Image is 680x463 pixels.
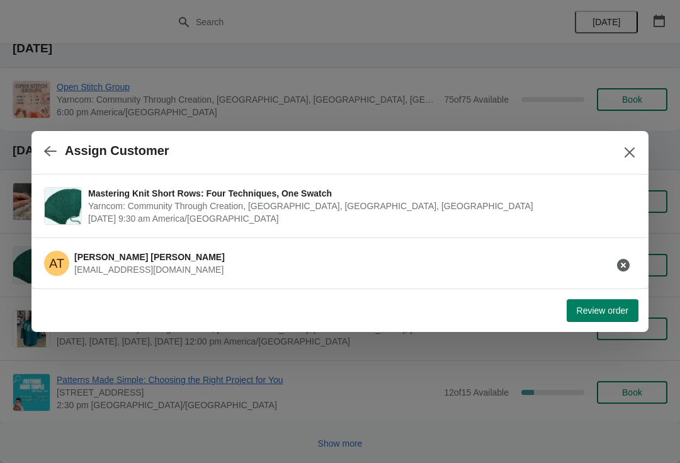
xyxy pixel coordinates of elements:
[88,200,630,212] span: Yarncom: Community Through Creation, [GEOGRAPHIC_DATA], [GEOGRAPHIC_DATA], [GEOGRAPHIC_DATA]
[74,252,225,262] span: [PERSON_NAME] [PERSON_NAME]
[65,144,169,158] h2: Assign Customer
[618,141,641,164] button: Close
[88,187,630,200] span: Mastering Knit Short Rows: Four Techniques, One Swatch
[49,256,64,270] text: AT
[74,265,224,275] span: [EMAIL_ADDRESS][DOMAIN_NAME]
[45,188,81,224] img: Mastering Knit Short Rows: Four Techniques, One Swatch | Yarncom: Community Through Creation, Oli...
[577,306,628,316] span: Review order
[88,212,630,225] span: [DATE] 9:30 am America/[GEOGRAPHIC_DATA]
[567,299,638,322] button: Review order
[44,251,69,276] span: Amy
